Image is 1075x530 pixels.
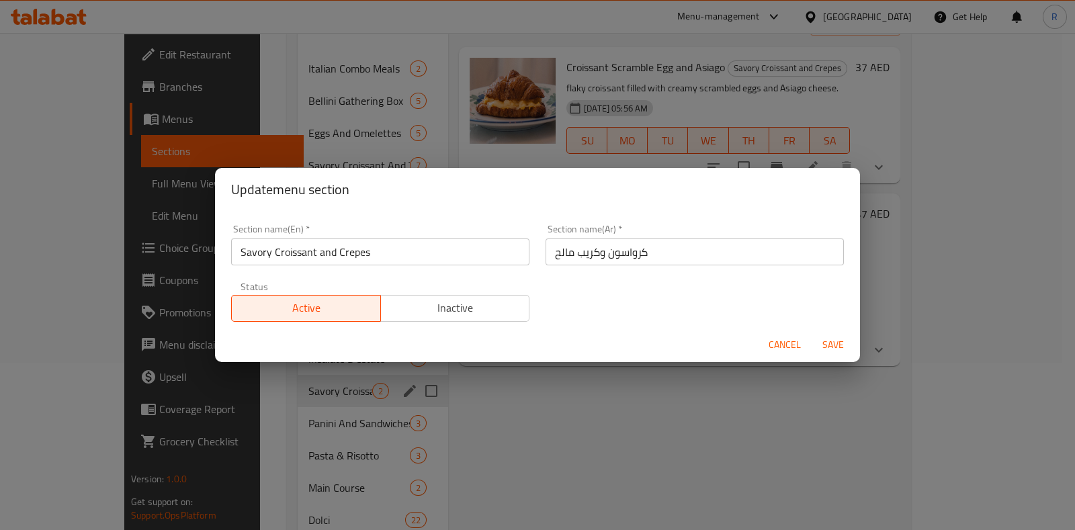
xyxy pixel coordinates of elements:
[231,295,381,322] button: Active
[231,238,529,265] input: Please enter section name(en)
[380,295,530,322] button: Inactive
[812,333,855,357] button: Save
[386,298,525,318] span: Inactive
[769,337,801,353] span: Cancel
[231,179,844,200] h2: Update menu section
[237,298,376,318] span: Active
[817,337,849,353] span: Save
[546,238,844,265] input: Please enter section name(ar)
[763,333,806,357] button: Cancel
